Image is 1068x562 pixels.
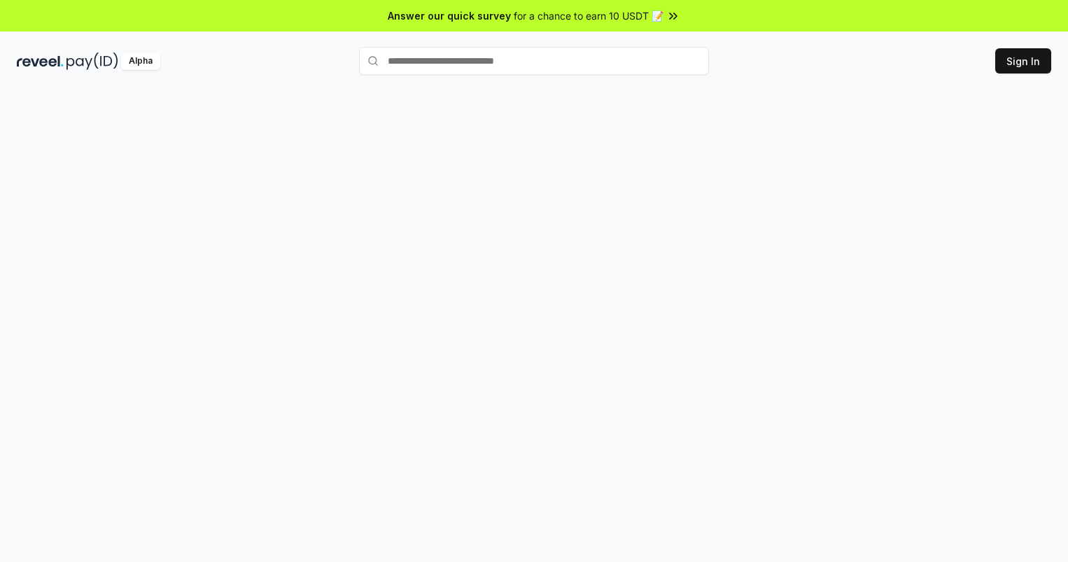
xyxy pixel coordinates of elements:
div: Alpha [121,52,160,70]
img: reveel_dark [17,52,64,70]
img: pay_id [66,52,118,70]
span: Answer our quick survey [388,8,511,23]
span: for a chance to earn 10 USDT 📝 [514,8,663,23]
button: Sign In [995,48,1051,73]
